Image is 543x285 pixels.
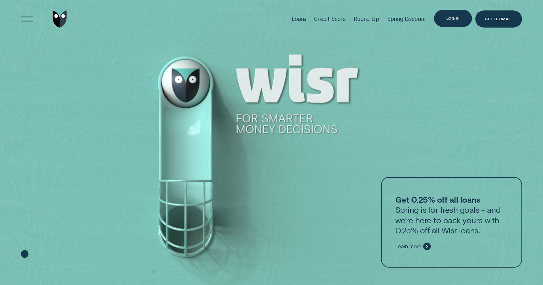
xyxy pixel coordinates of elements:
strong: Get 0.25% off all loans [395,194,480,204]
img: Wisr [53,10,67,28]
a: Get 0.25% off all loansSpring is for fresh goals - and we’re here to back yours with 0.25% off al... [381,177,522,268]
div: Round Up [354,16,379,22]
span: Learn more [395,243,421,250]
div: Loans [292,16,306,22]
a: Get Estimate [475,10,522,28]
div: Credit Score [314,16,346,22]
p: Spring is for fresh goals - and we’re here to back yours with 0.25% off all Wisr loans. [395,194,508,236]
div: Spring Discount [387,16,426,22]
button: Open Menu [19,10,36,28]
button: Log in [434,10,472,27]
div: Log in [446,16,460,20]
